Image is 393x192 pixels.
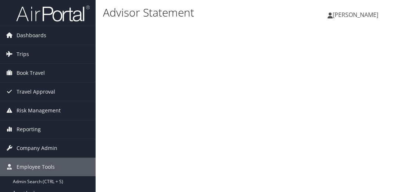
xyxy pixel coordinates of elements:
[17,101,61,120] span: Risk Management
[17,26,46,45] span: Dashboards
[103,5,292,20] h1: Advisor Statement
[17,83,55,101] span: Travel Approval
[17,120,41,139] span: Reporting
[16,5,90,22] img: airportal-logo.png
[333,11,378,19] span: [PERSON_NAME]
[17,139,57,157] span: Company Admin
[17,158,55,176] span: Employee Tools
[328,4,386,26] a: [PERSON_NAME]
[17,45,29,63] span: Trips
[17,64,45,82] span: Book Travel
